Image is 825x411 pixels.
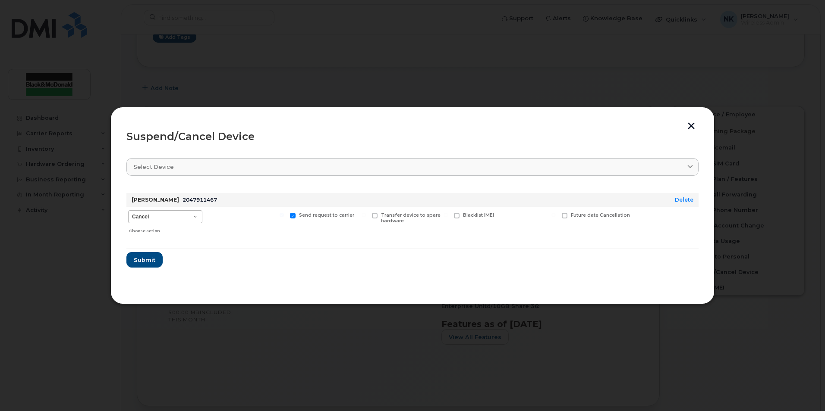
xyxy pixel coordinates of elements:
[571,212,630,218] span: Future date Cancellation
[126,158,699,176] a: Select device
[444,213,448,217] input: Blacklist IMEI
[381,212,441,224] span: Transfer device to spare hardware
[280,213,284,217] input: Send request to carrier
[299,212,354,218] span: Send request to carrier
[126,131,699,142] div: Suspend/Cancel Device
[183,196,217,203] span: 2047911467
[675,196,693,203] a: Delete
[134,256,155,264] span: Submit
[126,252,163,268] button: Submit
[129,224,202,234] div: Choose action
[463,212,494,218] span: Blacklist IMEI
[362,213,366,217] input: Transfer device to spare hardware
[134,163,174,171] span: Select device
[132,196,179,203] strong: [PERSON_NAME]
[551,213,556,217] input: Future date Cancellation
